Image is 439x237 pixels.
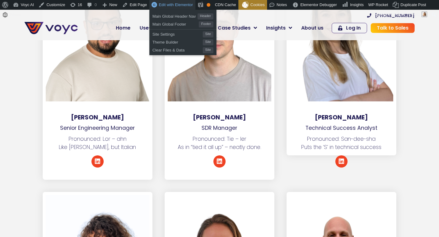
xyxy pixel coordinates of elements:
span: Clear Files & Data [152,45,203,53]
a: Main Global Header NavHeader [149,12,216,19]
a: Log In [332,23,367,33]
span: Home [116,24,130,32]
span: Technical Success Analyst [305,124,377,132]
span: Edit with Elementor [159,2,193,7]
a: Use-cases [135,22,177,34]
span: Forms [10,10,21,19]
p: SDR Manager [165,124,274,132]
a: Main Global FooterFooter [149,19,216,27]
span: Use-cases [140,24,166,32]
span: Log In [346,26,361,30]
span: Site [203,39,213,45]
h3: [PERSON_NAME] [165,114,274,121]
a: Insights [262,22,297,34]
span: Main Global Header Nav [152,12,198,19]
a: Talk to Sales [371,23,415,33]
span: Footer [199,21,213,27]
span: Insights [266,24,286,32]
span: Site Settings [152,30,203,37]
a: [PHONE_NUMBER] [367,13,415,18]
a: Case Studies [213,22,262,34]
a: Howdy, [372,10,430,19]
p: Pronounced: San-dee-sha Puts the ‘S’ in technical success [287,135,396,151]
h3: [PERSON_NAME] [43,114,152,121]
span: About us [301,24,323,32]
span: Theme Builder [152,37,203,45]
h3: [PERSON_NAME] [287,114,396,121]
div: OK [207,3,210,7]
a: Clear Files & DataSite [149,45,216,53]
span: Case Studies [218,24,251,32]
span: Site [203,31,213,37]
span: Site [203,47,213,53]
p: Pronounced: Tie – ler As in “tied it all up” – neatly done. [165,135,274,151]
p: Senior Engineering Manager [43,124,152,132]
span: Main Global Footer [152,19,199,27]
a: Site SettingsSite [149,30,216,37]
a: Home [111,22,135,34]
p: Pronounced: Lor – ahn Like [PERSON_NAME], but Italian [43,135,152,151]
span: Talk to Sales [377,26,409,30]
span: Header [198,13,213,19]
span: [PERSON_NAME] [387,12,420,17]
img: voyc-full-logo [24,22,78,34]
a: About us [297,22,328,34]
a: Theme BuilderSite [149,37,216,45]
